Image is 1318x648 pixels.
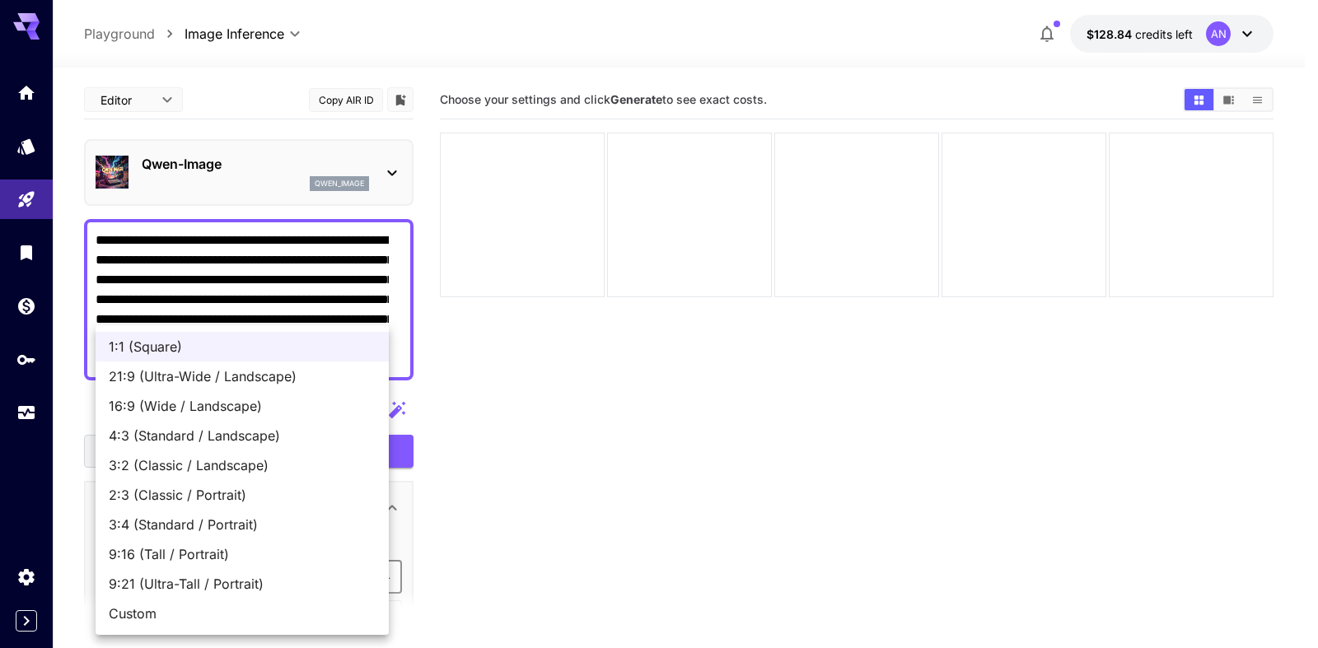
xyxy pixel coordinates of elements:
[109,455,376,475] span: 3:2 (Classic / Landscape)
[109,604,376,623] span: Custom
[109,574,376,594] span: 9:21 (Ultra-Tall / Portrait)
[109,366,376,386] span: 21:9 (Ultra-Wide / Landscape)
[109,515,376,534] span: 3:4 (Standard / Portrait)
[109,396,376,416] span: 16:9 (Wide / Landscape)
[109,337,376,357] span: 1:1 (Square)
[109,485,376,505] span: 2:3 (Classic / Portrait)
[109,426,376,445] span: 4:3 (Standard / Landscape)
[109,544,376,564] span: 9:16 (Tall / Portrait)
